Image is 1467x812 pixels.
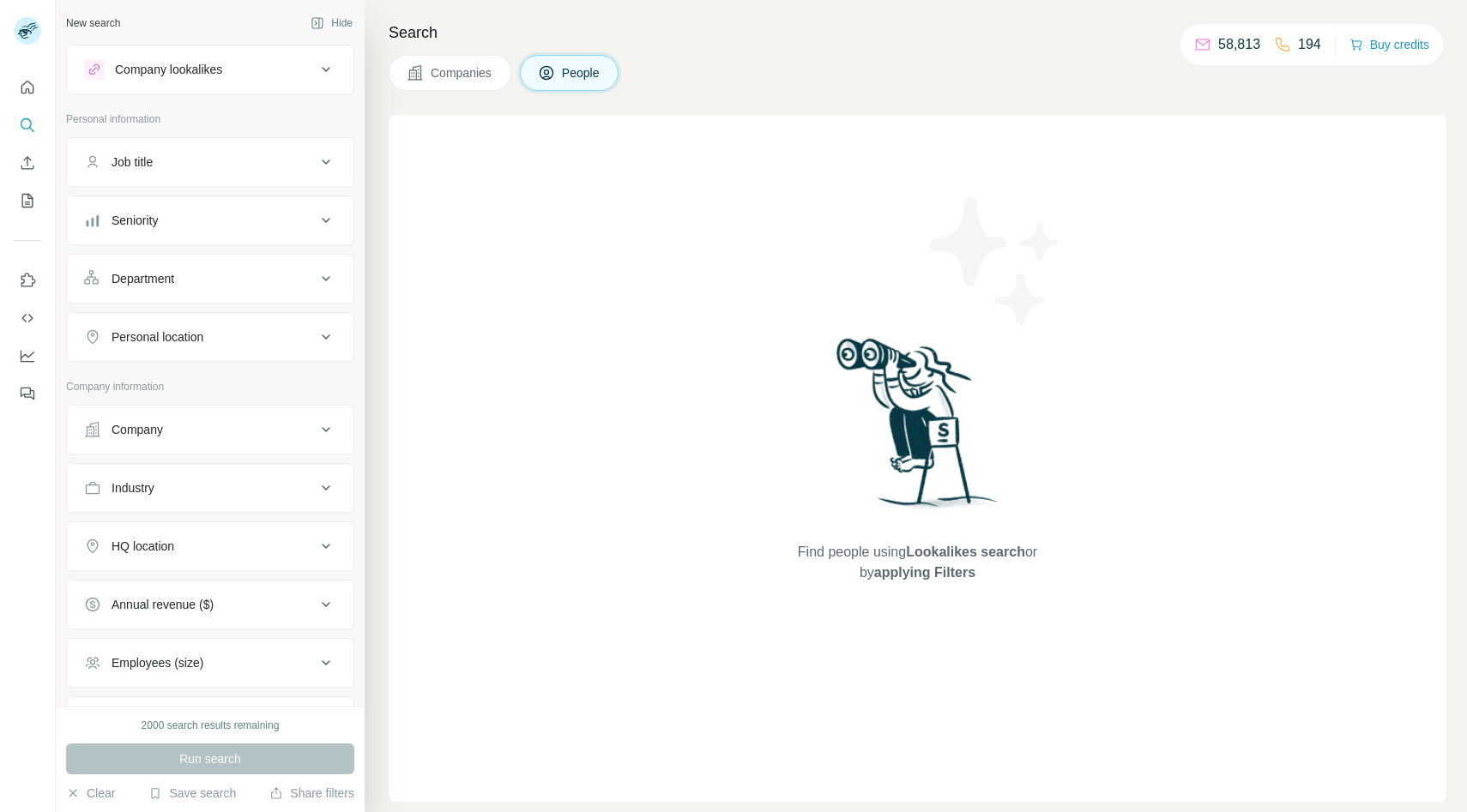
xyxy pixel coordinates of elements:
p: Personal information [66,111,354,127]
button: Department [67,258,353,299]
div: Employees (size) [112,654,203,671]
img: Surfe Illustration - Stars [918,183,1072,338]
button: Use Surfe on LinkedIn [14,265,41,296]
button: Save search [148,785,236,802]
button: Technologies [67,701,353,742]
span: applying Filters [874,565,975,580]
button: My lists [14,185,41,216]
div: New search [66,15,120,31]
div: Seniority [112,212,158,229]
p: Company information [66,379,354,394]
button: Employees (size) [67,642,353,683]
span: Companies [431,64,493,81]
button: Personal location [67,316,353,358]
img: Surfe Illustration - Woman searching with binoculars [829,334,1007,525]
button: Enrich CSV [14,147,41,178]
button: Company [67,409,353,450]
button: Job title [67,141,353,183]
div: Industry [112,479,154,496]
button: Search [14,110,41,141]
div: Department [112,270,174,287]
button: Use Surfe API [14,303,41,334]
button: Company lookalikes [67,49,353,90]
h4: Search [389,21,1446,45]
span: People [562,64,601,81]
button: Annual revenue ($) [67,584,353,625]
button: Hide [299,10,365,36]
span: Find people using or by [780,542,1054,583]
button: Seniority [67,200,353,241]
p: 194 [1298,34,1321,55]
button: Buy credits [1349,33,1429,57]
button: Feedback [14,378,41,409]
div: Job title [112,153,153,171]
button: Industry [67,467,353,508]
button: Quick start [14,72,41,103]
div: HQ location [112,538,174,555]
span: Lookalikes search [906,544,1025,559]
button: Dashboard [14,340,41,371]
p: 58,813 [1218,34,1260,55]
div: Annual revenue ($) [112,596,214,613]
div: 2000 search results remaining [142,718,280,733]
div: Personal location [112,328,203,346]
button: Share filters [269,785,354,802]
button: HQ location [67,526,353,567]
div: Company lookalikes [115,61,222,78]
div: Company [112,421,163,438]
button: Clear [66,785,115,802]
